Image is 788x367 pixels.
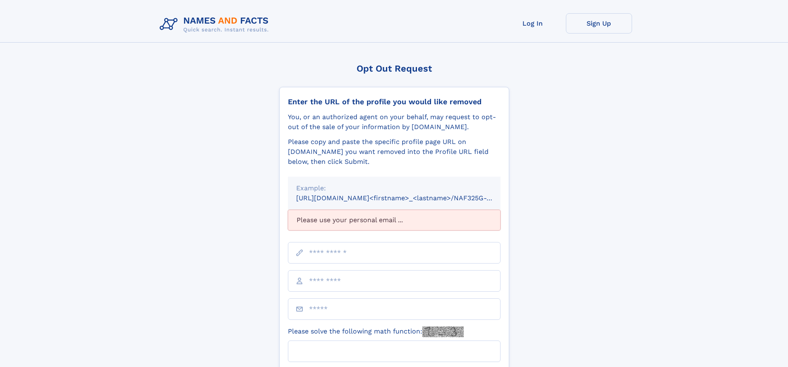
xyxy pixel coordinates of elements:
a: Sign Up [566,13,632,34]
div: Opt Out Request [279,63,509,74]
a: Log In [500,13,566,34]
div: You, or an authorized agent on your behalf, may request to opt-out of the sale of your informatio... [288,112,501,132]
div: Example: [296,183,492,193]
img: Logo Names and Facts [156,13,275,36]
label: Please solve the following math function: [288,326,464,337]
div: Please use your personal email ... [288,210,501,230]
div: Please copy and paste the specific profile page URL on [DOMAIN_NAME] you want removed into the Pr... [288,137,501,167]
small: [URL][DOMAIN_NAME]<firstname>_<lastname>/NAF325G-xxxxxxxx [296,194,516,202]
div: Enter the URL of the profile you would like removed [288,97,501,106]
